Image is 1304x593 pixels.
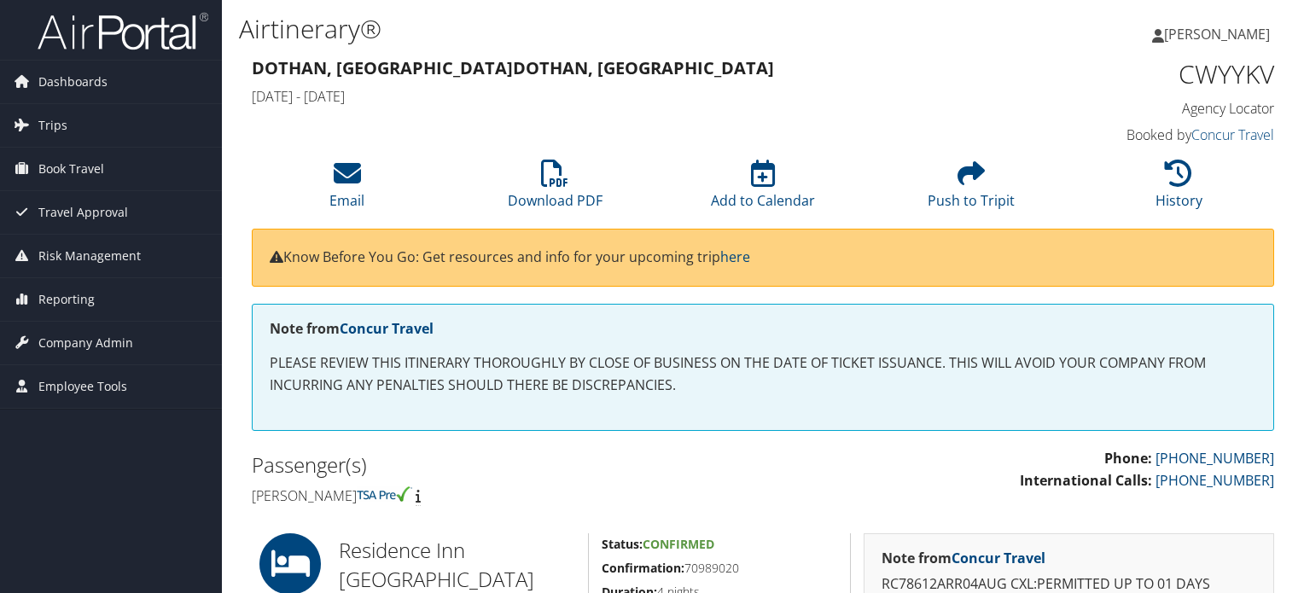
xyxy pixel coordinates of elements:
[38,148,104,190] span: Book Travel
[270,352,1256,396] p: PLEASE REVIEW THIS ITINERARY THOROUGHLY BY CLOSE OF BUSINESS ON THE DATE OF TICKET ISSUANCE. THIS...
[602,560,837,577] h5: 70989020
[602,536,643,552] strong: Status:
[270,247,1256,269] p: Know Before You Go: Get resources and info for your upcoming trip
[1164,25,1270,44] span: [PERSON_NAME]
[928,169,1015,210] a: Push to Tripit
[38,104,67,147] span: Trips
[720,247,750,266] a: here
[239,11,938,47] h1: Airtinerary®
[1156,471,1274,490] a: [PHONE_NUMBER]
[38,365,127,408] span: Employee Tools
[1104,449,1152,468] strong: Phone:
[952,549,1045,567] a: Concur Travel
[1038,56,1274,92] h1: CWYYKV
[643,536,714,552] span: Confirmed
[1156,449,1274,468] a: [PHONE_NUMBER]
[602,560,684,576] strong: Confirmation:
[1038,99,1274,118] h4: Agency Locator
[252,451,750,480] h2: Passenger(s)
[1020,471,1152,490] strong: International Calls:
[1038,125,1274,144] h4: Booked by
[38,61,108,103] span: Dashboards
[339,536,575,593] h2: Residence Inn [GEOGRAPHIC_DATA]
[38,322,133,364] span: Company Admin
[882,549,1045,567] strong: Note from
[38,278,95,321] span: Reporting
[252,486,750,505] h4: [PERSON_NAME]
[508,169,603,210] a: Download PDF
[1152,9,1287,60] a: [PERSON_NAME]
[711,169,815,210] a: Add to Calendar
[1191,125,1274,144] a: Concur Travel
[357,486,412,502] img: tsa-precheck.png
[38,235,141,277] span: Risk Management
[329,169,364,210] a: Email
[38,11,208,51] img: airportal-logo.png
[252,87,1012,106] h4: [DATE] - [DATE]
[270,319,434,338] strong: Note from
[1156,169,1202,210] a: History
[38,191,128,234] span: Travel Approval
[252,56,774,79] strong: Dothan, [GEOGRAPHIC_DATA] Dothan, [GEOGRAPHIC_DATA]
[340,319,434,338] a: Concur Travel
